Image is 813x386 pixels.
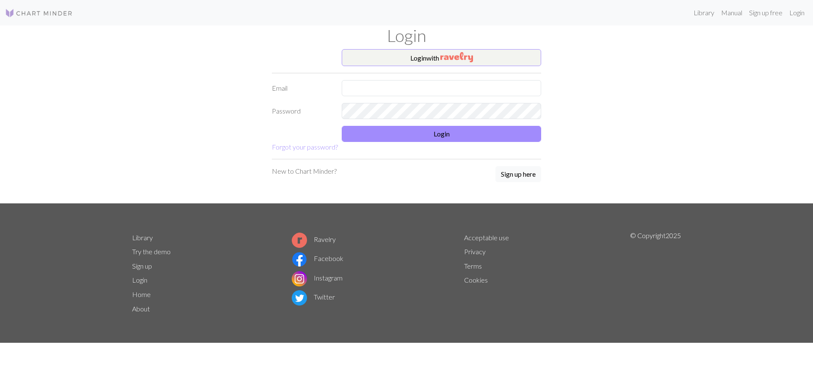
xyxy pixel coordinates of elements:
a: Acceptable use [464,233,509,242]
a: Login [786,4,808,21]
a: Cookies [464,276,488,284]
img: Logo [5,8,73,18]
a: Home [132,290,151,298]
label: Password [267,103,337,119]
a: Forgot your password? [272,143,338,151]
img: Ravelry logo [292,233,307,248]
button: Login [342,126,541,142]
a: Library [690,4,718,21]
a: Facebook [292,254,343,262]
p: New to Chart Minder? [272,166,337,176]
a: Twitter [292,293,335,301]
img: Ravelry [440,52,473,62]
p: © Copyright 2025 [630,230,681,316]
h1: Login [127,25,686,46]
a: Manual [718,4,746,21]
a: Login [132,276,147,284]
img: Instagram logo [292,271,307,286]
button: Loginwith [342,49,541,66]
a: Instagram [292,274,343,282]
a: Try the demo [132,247,171,255]
a: Sign up [132,262,152,270]
img: Twitter logo [292,290,307,305]
a: Library [132,233,153,242]
a: Sign up here [495,166,541,183]
button: Sign up here [495,166,541,182]
a: Terms [464,262,482,270]
img: Facebook logo [292,252,307,267]
a: Sign up free [746,4,786,21]
a: Privacy [464,247,486,255]
a: About [132,305,150,313]
label: Email [267,80,337,96]
a: Ravelry [292,235,336,243]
